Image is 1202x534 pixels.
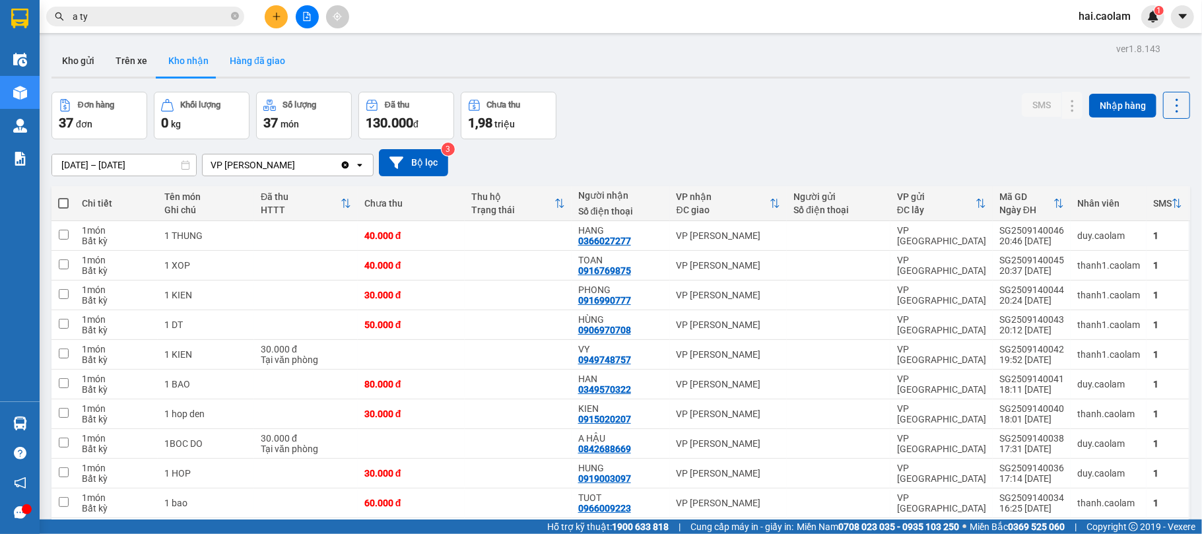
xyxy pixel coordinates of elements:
button: Kho nhận [158,45,219,77]
sup: 1 [1154,6,1164,15]
div: 20:37 [DATE] [999,265,1064,276]
div: 1 món [82,463,151,473]
span: ⚪️ [962,524,966,529]
div: VP [PERSON_NAME] [677,409,780,419]
div: Khối lượng [180,100,220,110]
div: 80.000 đ [364,379,458,389]
div: Đã thu [385,100,409,110]
span: 130.000 [366,115,413,131]
div: VP [PERSON_NAME] [677,438,780,449]
div: VP [PERSON_NAME] [677,319,780,330]
span: plus [272,12,281,21]
span: Miền Bắc [970,519,1065,534]
span: close-circle [231,11,239,23]
span: Cung cấp máy in - giấy in: [690,519,793,534]
div: Bất kỳ [82,503,151,514]
div: 50.000 đ [364,319,458,330]
div: TOAN [578,255,663,265]
th: Toggle SortBy [993,186,1071,221]
th: Toggle SortBy [670,186,787,221]
svg: Clear value [340,160,351,170]
div: Đã thu [261,191,341,202]
div: 1 món [82,255,151,265]
div: Chưa thu [487,100,521,110]
span: message [14,506,26,519]
div: 1 món [82,225,151,236]
span: search [55,12,64,21]
div: SMS [1153,198,1172,209]
div: VP [PERSON_NAME] [677,498,780,508]
div: VP [GEOGRAPHIC_DATA] [897,492,986,514]
span: 1,98 [468,115,492,131]
div: ver 1.8.143 [1116,42,1160,56]
strong: 0369 525 060 [1008,521,1065,532]
span: hai.caolam [1068,8,1141,24]
div: Mã GD [999,191,1053,202]
div: 0842688669 [578,444,631,454]
div: Tại văn phòng [261,354,351,365]
div: VP [PERSON_NAME] [677,230,780,241]
div: VP [GEOGRAPHIC_DATA] [897,433,986,454]
div: duy.caolam [1077,379,1140,389]
div: KIEN [578,403,663,414]
div: 19:52 [DATE] [999,354,1064,365]
span: | [679,519,681,534]
div: Số lượng [283,100,316,110]
img: icon-new-feature [1147,11,1159,22]
div: 30.000 đ [364,290,458,300]
div: 1 [1153,468,1182,479]
button: SMS [1022,93,1061,117]
div: VP [PERSON_NAME] [677,379,780,389]
span: aim [333,12,342,21]
img: warehouse-icon [13,119,27,133]
div: 1 [1153,290,1182,300]
div: Thu hộ [471,191,554,202]
div: 30.000 đ [261,344,351,354]
div: duy.caolam [1077,468,1140,479]
div: 1 món [82,492,151,503]
span: Hỗ trợ kỹ thuật: [547,519,669,534]
div: VP [GEOGRAPHIC_DATA] [897,344,986,365]
div: SG2509140046 [999,225,1064,236]
div: VP [PERSON_NAME] [677,349,780,360]
div: 1 [1153,260,1182,271]
div: Bất kỳ [82,473,151,484]
div: thanh1.caolam [1077,319,1140,330]
div: 0916769875 [578,265,631,276]
div: 40.000 đ [364,260,458,271]
div: ĐC lấy [897,205,976,215]
div: Bất kỳ [82,236,151,246]
th: Toggle SortBy [254,186,358,221]
th: Toggle SortBy [465,186,572,221]
div: 1 KIEN [164,290,248,300]
div: 17:31 [DATE] [999,444,1064,454]
div: Bất kỳ [82,384,151,395]
div: 1 [1153,349,1182,360]
div: 1 món [82,344,151,354]
div: VP [GEOGRAPHIC_DATA] [897,225,986,246]
input: Selected VP Phan Thiết. [296,158,298,172]
div: SG2509140045 [999,255,1064,265]
div: Số điện thoại [578,206,663,217]
img: solution-icon [13,152,27,166]
div: 1 món [82,284,151,295]
div: 20:46 [DATE] [999,236,1064,246]
div: TUOT [578,492,663,503]
div: 0349570322 [578,384,631,395]
span: caret-down [1177,11,1189,22]
input: Select a date range. [52,154,196,176]
div: HANG [578,225,663,236]
div: thanh.caolam [1077,409,1140,419]
div: Người gửi [793,191,884,202]
div: ĐC giao [677,205,770,215]
div: thanh1.caolam [1077,290,1140,300]
div: 30.000 đ [364,409,458,419]
div: 60.000 đ [364,498,458,508]
div: 1 bao [164,498,248,508]
span: triệu [494,119,515,129]
div: SG2509140038 [999,433,1064,444]
button: Đơn hàng37đơn [51,92,147,139]
div: 1 THUNG [164,230,248,241]
div: VP [GEOGRAPHIC_DATA] [897,403,986,424]
div: thanh1.caolam [1077,349,1140,360]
